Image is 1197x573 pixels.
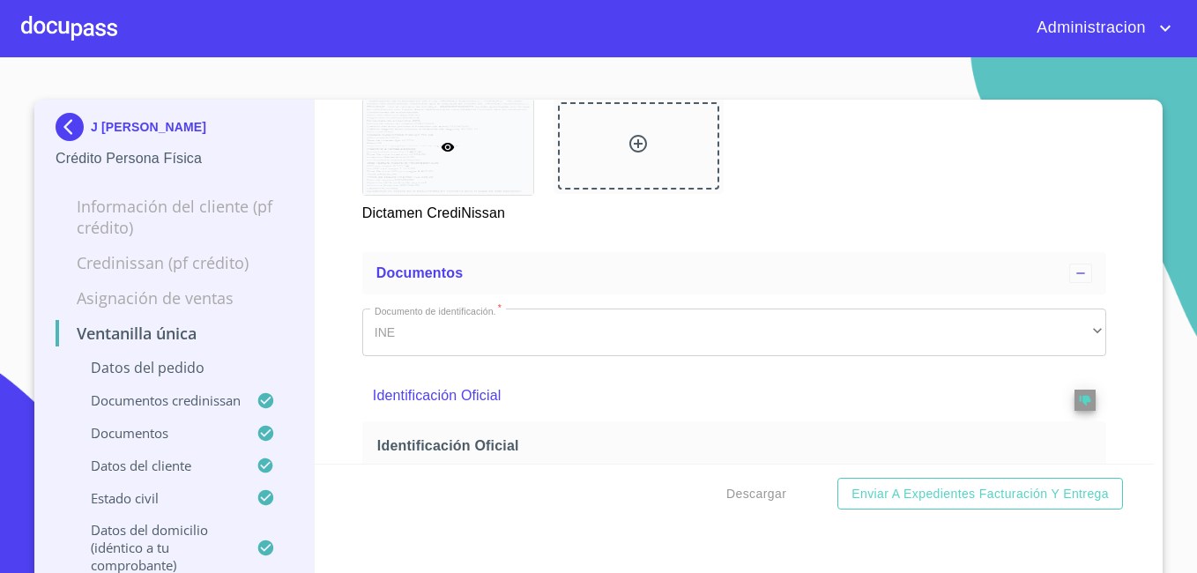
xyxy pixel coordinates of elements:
p: Documentos CrediNissan [56,391,256,409]
p: Identificación Oficial [373,385,1023,406]
span: Documentos [376,265,463,280]
span: Descargar [726,483,786,505]
p: Estado civil [56,489,256,507]
p: Documentos [56,424,256,442]
p: Ventanilla única [56,323,293,344]
span: Administracion [1023,14,1155,42]
p: Asignación de Ventas [56,287,293,309]
button: reject [1074,390,1096,411]
p: Crédito Persona Física [56,148,293,169]
p: Dictamen CrediNissan [362,196,532,224]
p: Datos del cliente [56,457,256,474]
p: Credinissan (PF crédito) [56,252,293,273]
button: account of current user [1023,14,1176,42]
div: J [PERSON_NAME] [56,113,293,148]
img: Docupass spot blue [56,113,91,141]
span: Enviar a Expedientes Facturación y Entrega [851,483,1109,505]
p: Datos del pedido [56,358,293,377]
div: INE [362,309,1106,356]
div: Documentos [362,252,1106,294]
p: Información del cliente (PF crédito) [56,196,293,238]
span: Identificación Oficial [377,436,1098,455]
button: Enviar a Expedientes Facturación y Entrega [837,478,1123,510]
button: Descargar [719,478,793,510]
p: J [PERSON_NAME] [91,120,206,134]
